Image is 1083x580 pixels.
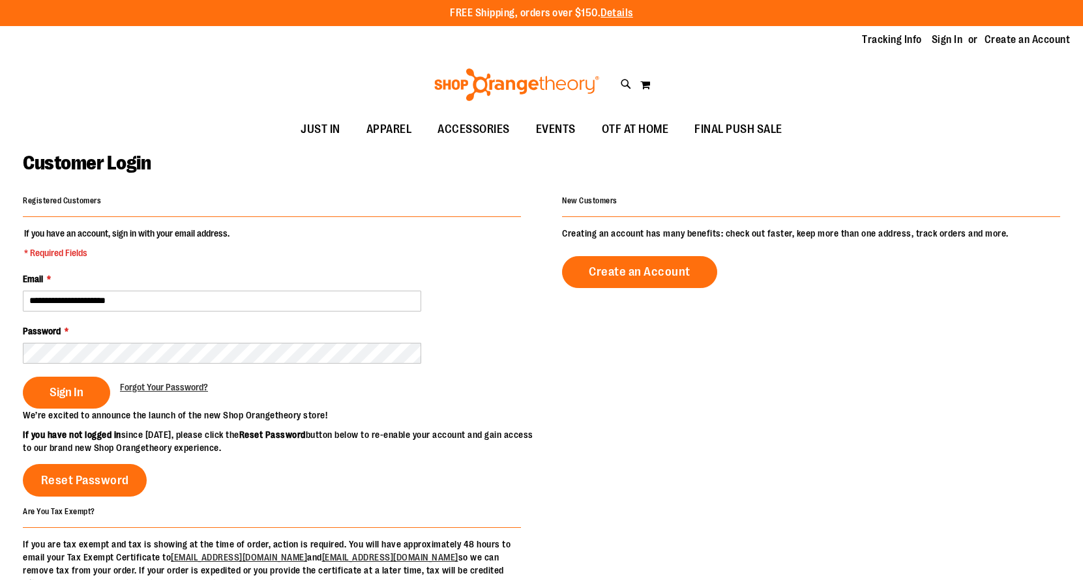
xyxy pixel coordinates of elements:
a: APPAREL [353,115,425,145]
a: Create an Account [562,256,717,288]
a: EVENTS [523,115,589,145]
a: Sign In [932,33,963,47]
span: * Required Fields [24,246,230,259]
span: JUST IN [301,115,340,144]
a: Forgot Your Password? [120,381,208,394]
span: APPAREL [366,115,412,144]
a: [EMAIL_ADDRESS][DOMAIN_NAME] [171,552,307,562]
a: Create an Account [985,33,1071,47]
button: Sign In [23,377,110,409]
span: Create an Account [589,265,690,279]
a: OTF AT HOME [589,115,682,145]
span: Customer Login [23,152,151,174]
span: Forgot Your Password? [120,382,208,392]
strong: Registered Customers [23,196,101,205]
p: FREE Shipping, orders over $150. [450,6,633,21]
strong: If you have not logged in [23,429,121,440]
p: since [DATE], please click the button below to re-enable your account and gain access to our bran... [23,428,542,454]
legend: If you have an account, sign in with your email address. [23,227,231,259]
span: OTF AT HOME [602,115,669,144]
span: ACCESSORIES [438,115,510,144]
span: FINAL PUSH SALE [694,115,782,144]
p: Creating an account has many benefits: check out faster, keep more than one address, track orders... [562,227,1060,240]
p: We’re excited to announce the launch of the new Shop Orangetheory store! [23,409,542,422]
span: Email [23,274,43,284]
span: Sign In [50,385,83,399]
a: Details [601,7,633,19]
a: FINAL PUSH SALE [681,115,795,145]
span: EVENTS [536,115,576,144]
strong: New Customers [562,196,617,205]
a: ACCESSORIES [424,115,523,145]
span: Reset Password [41,473,129,487]
a: [EMAIL_ADDRESS][DOMAIN_NAME] [322,552,458,562]
span: Password [23,326,61,336]
strong: Are You Tax Exempt? [23,506,95,515]
a: Tracking Info [862,33,922,47]
img: Shop Orangetheory [432,68,601,101]
a: JUST IN [288,115,353,145]
strong: Reset Password [239,429,306,440]
a: Reset Password [23,464,147,497]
